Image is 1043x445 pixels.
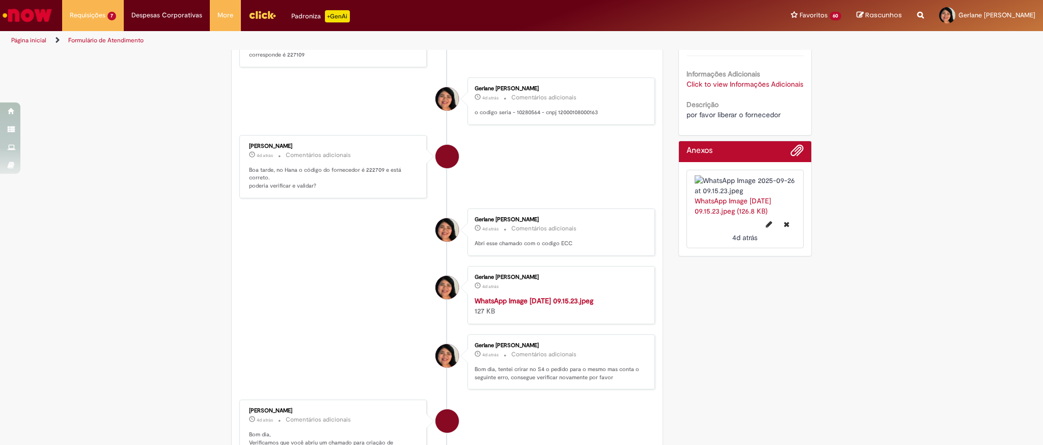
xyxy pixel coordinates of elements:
[482,352,499,358] span: 4d atrás
[475,274,644,280] div: Gerlane [PERSON_NAME]
[511,350,577,359] small: Comentários adicionais
[857,11,902,20] a: Rascunhos
[687,100,719,109] b: Descrição
[687,80,803,89] a: Click to view Informações Adicionais
[325,10,350,22] p: +GenAi
[257,417,273,423] span: 4d atrás
[257,417,273,423] time: 26/09/2025 07:57:30
[482,352,499,358] time: 26/09/2025 09:14:29
[435,87,459,111] div: Gerlane Raimundo Da Silva
[435,276,459,299] div: Gerlane Raimundo Da Silva
[778,216,795,232] button: Excluir WhatsApp Image 2025-09-26 at 09.15.23.jpeg
[475,86,644,92] div: Gerlane [PERSON_NAME]
[511,224,577,233] small: Comentários adicionais
[435,145,459,168] div: Celso Dias Da Rosa
[958,11,1035,19] span: Gerlane [PERSON_NAME]
[865,10,902,20] span: Rascunhos
[257,152,273,159] span: 4d atrás
[1,5,53,25] img: ServiceNow
[687,146,712,155] h2: Anexos
[732,233,757,242] time: 26/09/2025 09:15:50
[475,343,644,349] div: Gerlane [PERSON_NAME]
[475,296,644,316] div: 127 KB
[475,240,644,248] p: Abri esse chamado com o codigo ECC
[435,409,459,433] div: Celso Dias Da Rosa
[11,36,46,44] a: Página inicial
[830,12,841,20] span: 60
[800,10,828,20] span: Favoritos
[475,109,644,117] p: o codigo seria - 10280564 - cnpj 12000108000163
[286,415,351,424] small: Comentários adicionais
[8,31,688,50] ul: Trilhas de página
[511,93,577,102] small: Comentários adicionais
[257,152,273,159] time: 26/09/2025 14:48:51
[249,143,419,149] div: [PERSON_NAME]
[687,110,781,119] span: por favor liberar o fornecedor
[695,175,796,196] img: WhatsApp Image 2025-09-26 at 09.15.23.jpeg
[482,283,499,290] span: 4d atrás
[435,344,459,368] div: Gerlane Raimundo Da Silva
[482,95,499,101] span: 4d atrás
[131,10,202,20] span: Despesas Corporativas
[482,226,499,232] time: 26/09/2025 09:16:15
[249,166,419,190] p: Boa tarde, no Hana o código do fornecedor é 222709 e está correto. poderia verificar e validar?
[249,408,419,414] div: [PERSON_NAME]
[249,7,276,22] img: click_logo_yellow_360x200.png
[475,217,644,223] div: Gerlane [PERSON_NAME]
[70,10,105,20] span: Requisições
[760,216,778,232] button: Editar nome de arquivo WhatsApp Image 2025-09-26 at 09.15.23.jpeg
[286,151,351,160] small: Comentários adicionais
[107,12,116,20] span: 7
[475,296,593,305] a: WhatsApp Image [DATE] 09.15.23.jpeg
[291,10,350,22] div: Padroniza
[217,10,233,20] span: More
[475,365,644,381] p: Bom dia, tentei crirar no S4 o pedido para o mesmo mas conta o seguinte erro, consegue verificar ...
[482,283,499,290] time: 26/09/2025 09:15:50
[482,95,499,101] time: 26/09/2025 15:22:18
[732,233,757,242] span: 4d atrás
[482,226,499,232] span: 4d atrás
[790,144,804,162] button: Adicionar anexos
[68,36,144,44] a: Formulário de Atendimento
[695,196,771,216] a: WhatsApp Image [DATE] 09.15.23.jpeg (126.8 KB)
[435,218,459,242] div: Gerlane Raimundo Da Silva
[687,69,760,78] b: Informações Adicionais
